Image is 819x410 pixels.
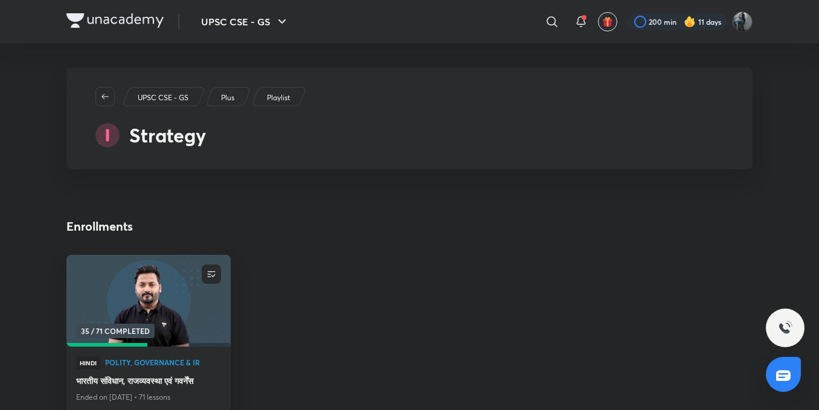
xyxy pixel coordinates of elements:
img: avatar [602,16,613,27]
button: avatar [598,12,617,31]
img: syllabus-subject-icon [95,123,120,147]
img: Komal [732,11,753,32]
a: Polity, Governance & IR [105,359,221,367]
a: Playlist [265,92,292,103]
span: Polity, Governance & IR [105,359,221,366]
img: new-thumbnail [65,254,232,347]
img: streak [684,16,696,28]
a: भारतीय संविधान, राजव्यवस्था एवं गवर्नेंस [76,374,221,389]
span: Hindi [76,356,100,370]
a: UPSC CSE - GS [136,92,191,103]
button: UPSC CSE - GS [194,10,297,34]
p: Playlist [267,92,290,103]
img: ttu [778,321,792,335]
span: 35 / 71 COMPLETED [76,324,155,338]
p: UPSC CSE - GS [138,92,188,103]
p: Plus [221,92,234,103]
a: Plus [219,92,237,103]
a: new-thumbnail35 / 71 COMPLETED [66,255,231,347]
h2: Strategy [129,121,206,150]
h4: Enrollments [66,217,133,235]
img: Company Logo [66,13,164,28]
p: Ended on [DATE] • 71 lessons [76,389,221,405]
a: Company Logo [66,13,164,31]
